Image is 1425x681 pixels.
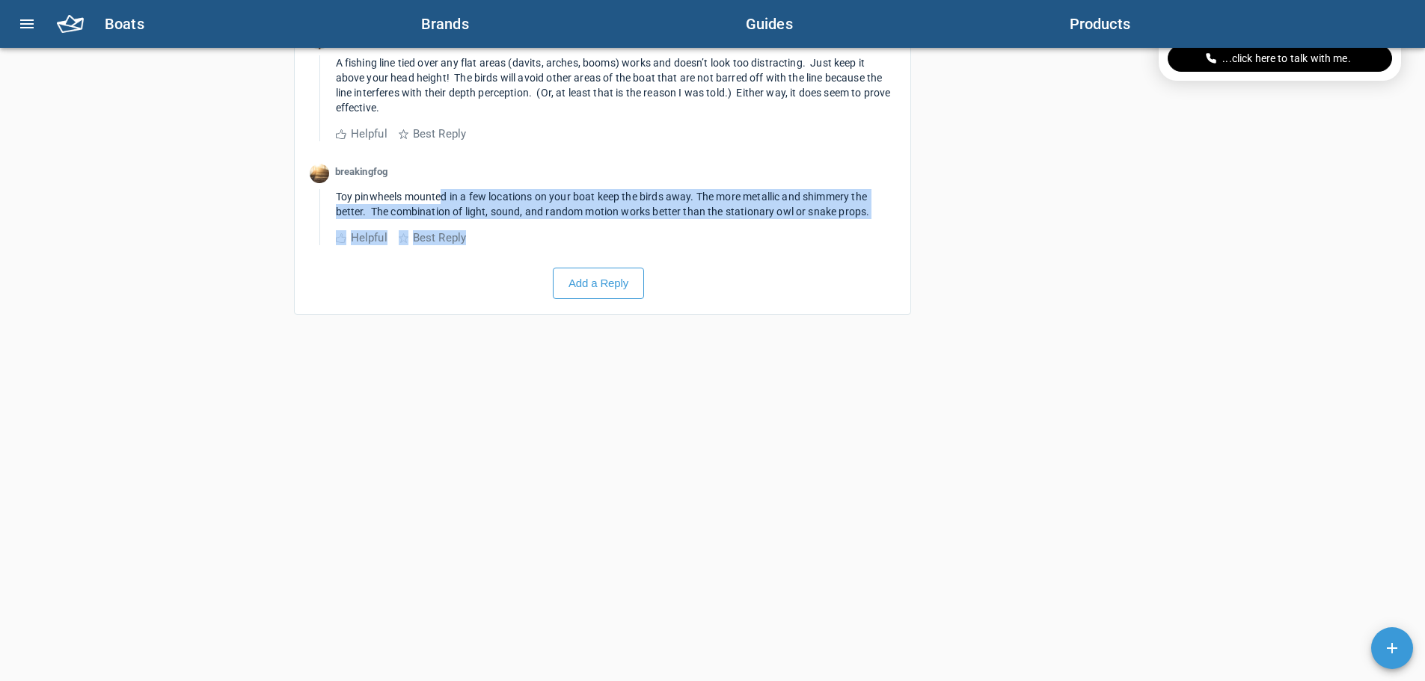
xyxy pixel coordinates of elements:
[1070,12,1407,36] h6: Products
[399,233,408,243] img: star_outline-80eb411607ba5ab6417fc7d8fb0618c2.digested.svg
[336,191,870,218] span: Toy pinwheels mounted in a few locations on your boat keep the birds away. The more metallic and ...
[1371,627,1413,669] button: Add content actions
[48,6,93,42] button: home
[105,12,421,36] h6: Boats
[421,12,746,36] h6: Brands
[413,127,467,141] span: Best Reply
[57,15,84,33] img: logo-nav-a1ce161ba1cfa1de30d27ffaf15bf0db.digested.png
[746,12,1070,36] h6: Guides
[351,127,387,141] span: Helpful
[335,166,388,177] span: breakingfog
[399,129,408,139] img: star_outline-80eb411607ba5ab6417fc7d8fb0618c2.digested.svg
[336,129,346,139] img: thumbsup_outline-ee0aa536bca7ab51368ebf2f2a1f703a.digested.svg
[9,6,45,42] button: menu
[336,57,893,114] span: A fishing line tied over any flat areas (davits, arches, booms) works and doesn’t look too distra...
[413,231,467,244] span: Best Reply
[336,233,346,243] img: thumbsup_outline-ee0aa536bca7ab51368ebf2f2a1f703a.digested.svg
[351,231,387,244] span: Helpful
[553,268,644,299] button: Add a Reply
